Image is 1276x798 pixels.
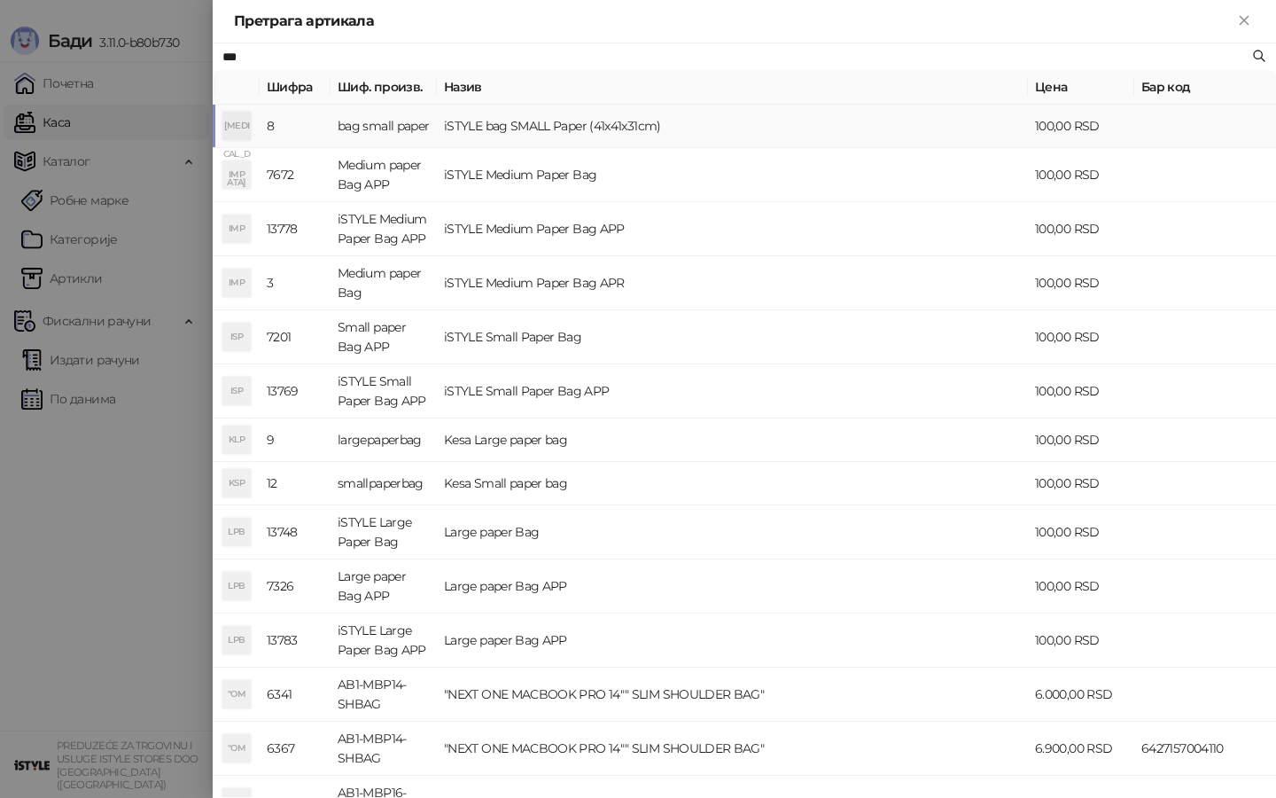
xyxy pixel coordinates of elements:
[331,559,437,614] td: Large paper Bag APP
[1028,668,1134,722] td: 6.000,00 RSD
[260,364,331,419] td: 13769
[1028,559,1134,614] td: 100,00 RSD
[437,419,1028,462] td: Kesa Large paper bag
[1028,722,1134,776] td: 6.900,00 RSD
[437,70,1028,105] th: Назив
[222,160,251,189] div: IMP
[234,11,1233,32] div: Претрага артикала
[222,215,251,243] div: IMP
[437,256,1028,310] td: iSTYLE Medium Paper Bag APR
[437,310,1028,364] td: iSTYLE Small Paper Bag
[331,256,437,310] td: Medium paper Bag
[222,377,251,405] div: ISP
[222,112,251,140] div: [MEDICAL_DATA]
[222,626,251,654] div: LPB
[1028,614,1134,668] td: 100,00 RSD
[437,148,1028,202] td: iSTYLE Medium Paper Bag
[331,668,437,722] td: AB1-MBP14-SHBAG
[331,462,437,505] td: smallpaperbag
[222,426,251,454] div: KLP
[260,148,331,202] td: 7672
[260,505,331,559] td: 13748
[331,148,437,202] td: Medium paper Bag APP
[1028,505,1134,559] td: 100,00 RSD
[437,668,1028,722] td: "NEXT ONE MACBOOK PRO 14"" SLIM SHOULDER BAG"
[331,202,437,256] td: iSTYLE Medium Paper Bag APP
[222,269,251,297] div: IMP
[1028,462,1134,505] td: 100,00 RSD
[260,559,331,614] td: 7326
[260,70,331,105] th: Шифра
[1134,722,1276,776] td: 6427157004110
[222,734,251,763] div: "OM
[1028,256,1134,310] td: 100,00 RSD
[260,419,331,462] td: 9
[331,310,437,364] td: Small paper Bag APP
[1134,70,1276,105] th: Бар код
[437,559,1028,614] td: Large paper Bag APP
[260,256,331,310] td: 3
[331,614,437,668] td: iSTYLE Large Paper Bag APP
[260,310,331,364] td: 7201
[1028,202,1134,256] td: 100,00 RSD
[331,505,437,559] td: iSTYLE Large Paper Bag
[222,572,251,600] div: LPB
[1028,364,1134,419] td: 100,00 RSD
[260,462,331,505] td: 12
[331,364,437,419] td: iSTYLE Small Paper Bag APP
[437,505,1028,559] td: Large paper Bag
[260,614,331,668] td: 13783
[222,323,251,351] div: ISP
[1028,419,1134,462] td: 100,00 RSD
[222,680,251,708] div: "OM
[260,202,331,256] td: 13778
[437,202,1028,256] td: iSTYLE Medium Paper Bag APP
[331,419,437,462] td: largepaperbag
[1028,310,1134,364] td: 100,00 RSD
[1028,148,1134,202] td: 100,00 RSD
[437,462,1028,505] td: Kesa Small paper bag
[437,722,1028,776] td: "NEXT ONE MACBOOK PRO 14"" SLIM SHOULDER BAG"
[437,105,1028,148] td: iSTYLE bag SMALL Paper (41x41x31cm)
[222,518,251,546] div: LPB
[437,364,1028,419] td: iSTYLE Small Paper Bag APP
[437,614,1028,668] td: Large paper Bag APP
[260,105,331,148] td: 8
[331,105,437,148] td: bag small paper
[222,469,251,497] div: KSP
[260,668,331,722] td: 6341
[1233,11,1255,32] button: Close
[260,722,331,776] td: 6367
[1028,105,1134,148] td: 100,00 RSD
[331,722,437,776] td: AB1-MBP14-SHBAG
[331,70,437,105] th: Шиф. произв.
[1028,70,1134,105] th: Цена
